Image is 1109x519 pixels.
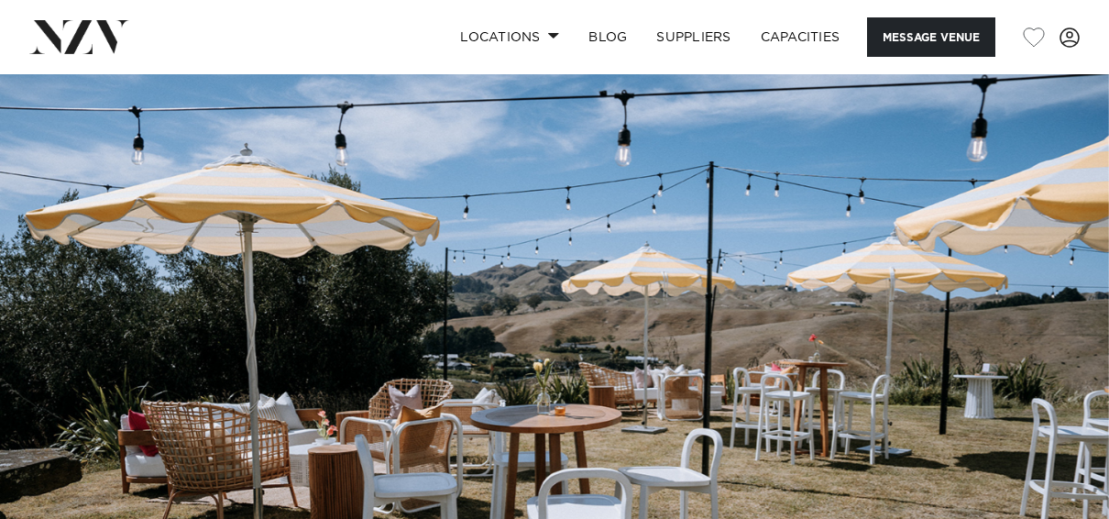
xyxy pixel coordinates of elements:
[642,17,745,57] a: SUPPLIERS
[746,17,855,57] a: Capacities
[445,17,574,57] a: Locations
[574,17,642,57] a: BLOG
[29,20,129,53] img: nzv-logo.png
[867,17,995,57] button: Message Venue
